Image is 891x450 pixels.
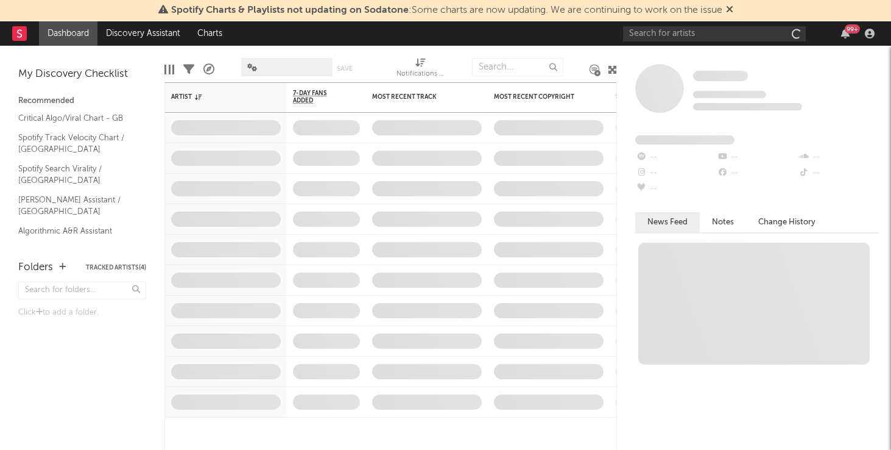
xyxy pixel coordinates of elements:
div: -- [716,165,797,181]
span: Tracking Since: [DATE] [693,91,766,98]
span: Dismiss [726,5,733,15]
button: 99+ [841,29,850,38]
div: Folders [18,260,53,275]
div: Recommended [18,94,146,109]
div: -- [635,149,716,165]
a: Spotify Search Virality / [GEOGRAPHIC_DATA] [18,162,134,187]
div: -- [798,149,879,165]
a: Dashboard [39,21,97,46]
a: Some Artist [693,70,748,82]
input: Search for artists [623,26,806,41]
span: Spotify Charts & Playlists not updating on Sodatone [171,5,409,15]
span: Some Artist [693,71,748,81]
span: 7-Day Fans Added [293,90,342,104]
div: -- [716,149,797,165]
div: Notifications (Artist) [396,52,445,87]
div: A&R Pipeline [203,52,214,87]
span: 0 fans last week [693,103,802,110]
button: News Feed [635,212,700,232]
div: Most Recent Copyright [494,93,585,101]
div: Most Recent Track [372,93,463,101]
div: Edit Columns [164,52,174,87]
a: Spotify Track Velocity Chart / [GEOGRAPHIC_DATA] [18,131,134,156]
span: Fans Added by Platform [635,135,734,145]
div: 99 + [845,24,860,34]
button: Tracked Artists(4) [86,265,146,271]
span: : Some charts are now updating. We are continuing to work on the issue [171,5,722,15]
a: Critical Algo/Viral Chart - GB [18,112,134,125]
div: My Discovery Checklist [18,67,146,82]
a: Discovery Assistant [97,21,189,46]
div: Click to add a folder. [18,305,146,320]
div: Filters [183,52,194,87]
div: Notifications (Artist) [396,67,445,82]
input: Search for folders... [18,282,146,299]
div: -- [635,181,716,197]
input: Search... [472,58,563,76]
div: Artist [171,93,262,101]
button: Save [337,65,353,72]
button: Notes [700,212,746,232]
div: -- [798,165,879,181]
button: Change History [746,212,828,232]
a: Charts [189,21,231,46]
div: -- [635,165,716,181]
a: [PERSON_NAME] Assistant / [GEOGRAPHIC_DATA] [18,193,134,218]
a: Algorithmic A&R Assistant ([GEOGRAPHIC_DATA]) [18,224,134,249]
